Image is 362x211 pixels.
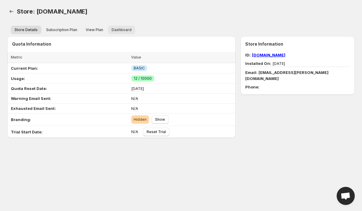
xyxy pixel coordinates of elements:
[252,53,285,57] a: [DOMAIN_NAME]
[11,26,41,34] button: Store details
[11,117,31,122] strong: Branding:
[245,61,285,66] span: [DATE]
[11,96,51,101] strong: Warning Email Sent:
[46,27,77,32] span: Subscription Plan
[337,187,355,205] a: Open chat
[155,117,165,122] span: Show
[11,55,22,59] span: Metric
[43,26,81,34] button: Subscription plan
[112,27,132,32] span: Dashboard
[11,86,47,91] strong: Quota Reset Date:
[82,26,107,34] button: View plan
[245,53,251,57] strong: ID:
[131,96,138,101] span: N/A
[245,41,350,47] h3: Store Information
[143,128,170,136] button: Reset Trial
[134,76,152,81] span: 12 / 10000
[131,86,144,91] span: [DATE]
[131,129,138,134] span: N/A
[17,8,87,15] span: Store: [DOMAIN_NAME]
[147,129,166,134] span: Reset Trial
[245,61,271,66] strong: Installed On:
[151,115,169,124] button: Show
[245,85,259,89] strong: Phone:
[11,129,43,134] strong: Trial Start Date:
[245,70,329,81] span: [EMAIL_ADDRESS][PERSON_NAME][DOMAIN_NAME]
[245,70,257,75] strong: Email:
[14,27,38,32] span: Store Details
[12,41,236,47] h3: Quota Information
[134,66,145,71] span: BASIC
[134,117,147,122] span: Hidden
[11,66,38,71] strong: Current Plan:
[131,55,141,59] span: Value
[7,7,16,16] a: Back
[86,27,103,32] span: View Plan
[11,76,25,81] strong: Usage:
[11,106,56,111] strong: Exhausted Email Sent:
[131,106,138,111] span: N/A
[108,26,135,34] button: Dashboard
